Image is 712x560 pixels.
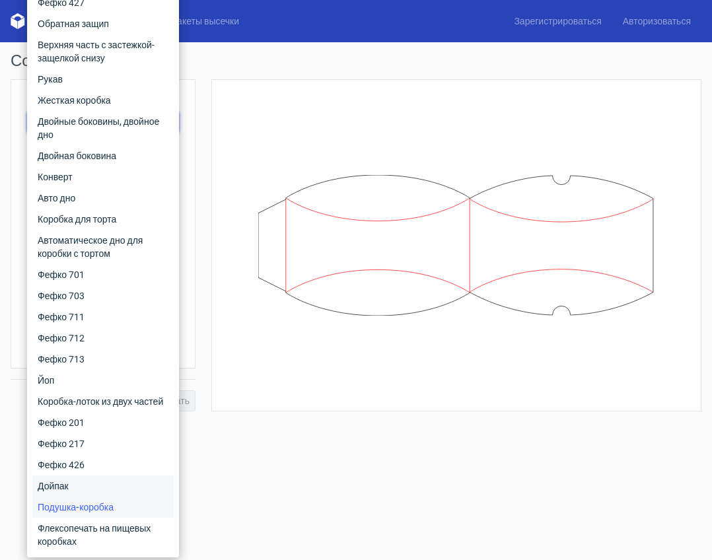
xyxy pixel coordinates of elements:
[38,18,109,29] font: Обратная защип
[159,15,250,28] a: Макеты высечки
[38,460,85,470] font: Фефко 426
[11,52,172,70] font: Создать новую линию
[38,235,143,259] font: Автоматическое дно для коробки с тортом
[38,95,111,106] font: Жесткая коробка
[38,269,85,280] font: Фефко 701
[38,438,85,449] font: Фефко 217
[38,151,116,161] font: Двойная боковина
[38,354,85,365] font: Фефко 713
[38,417,85,428] font: Фефко 201
[38,291,85,301] font: Фефко 703
[38,214,116,225] font: Коробка для торта
[38,116,159,140] font: Двойные боковины, двойное дно
[38,523,151,547] font: Флексопечать на пищевых коробках
[38,193,75,203] font: Авто дно
[169,16,239,26] font: Макеты высечки
[38,312,85,322] font: Фефко 711
[38,396,163,407] font: Коробка-лоток из двух частей
[503,15,612,28] a: Зарегистрироваться
[38,375,54,386] font: Йоп
[38,502,114,512] font: Подушка-коробка
[38,40,155,63] font: Верхняя часть с застежкой-защелкой снизу
[514,16,601,26] font: Зарегистрироваться
[612,15,701,28] a: Авторизоваться
[38,481,69,491] font: Дойпак
[38,333,85,343] font: Фефко 712
[38,172,73,182] font: Конверт
[623,16,691,26] font: Авторизоваться
[38,74,63,85] font: Рукав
